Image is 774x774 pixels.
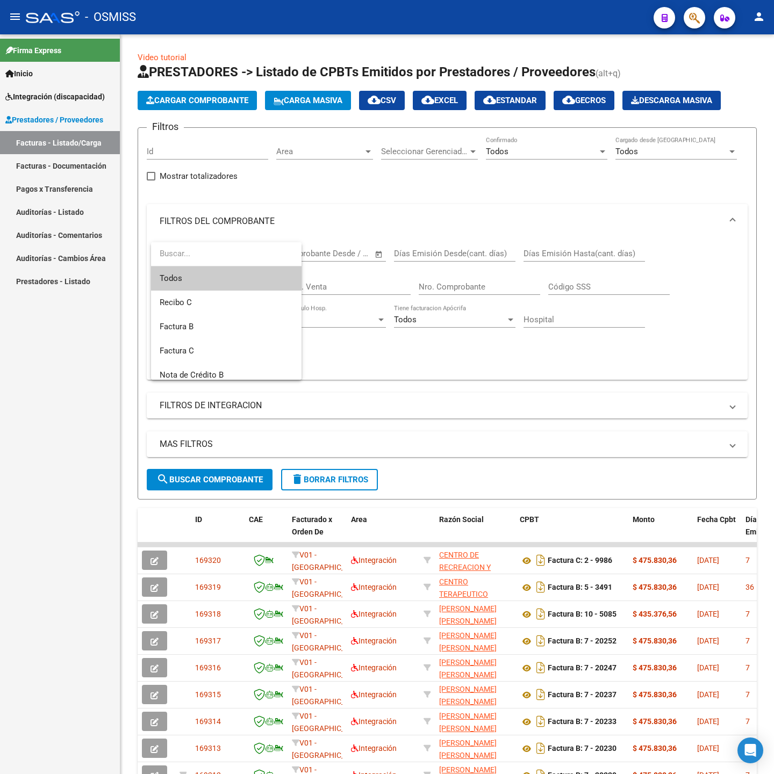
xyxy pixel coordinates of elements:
[160,322,193,331] span: Factura B
[160,266,293,291] span: Todos
[160,298,192,307] span: Recibo C
[737,737,763,763] div: Open Intercom Messenger
[160,346,194,356] span: Factura C
[160,370,224,380] span: Nota de Crédito B
[151,242,302,266] input: dropdown search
